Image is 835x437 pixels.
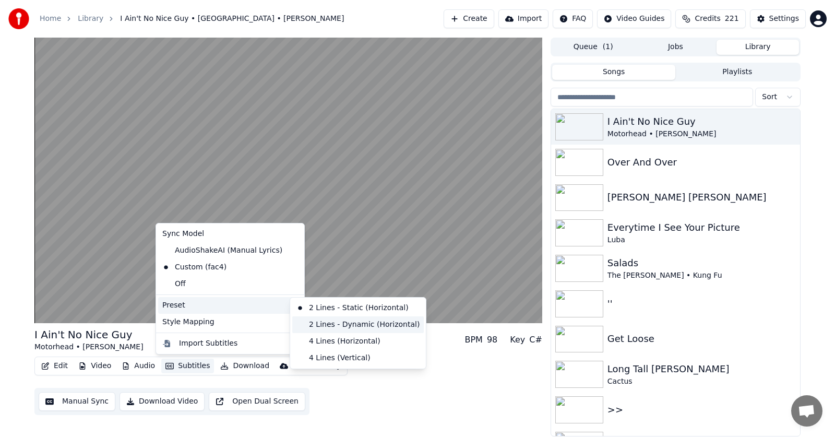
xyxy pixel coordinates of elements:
div: C# [529,334,542,346]
a: Home [40,14,61,24]
button: Playlists [675,65,799,80]
div: Everytime I See Your Picture [607,220,796,235]
div: Import Subtitles [179,338,237,349]
div: AudioShakeAI (Manual Lyrics) [158,242,287,259]
div: Style Mapping [158,314,302,330]
a: Open chat [791,395,822,427]
div: Sync Model [158,226,302,242]
button: FAQ [553,9,593,28]
span: ( 1 ) [603,42,613,52]
button: Edit [37,359,72,373]
img: youka [8,8,29,29]
div: Settings [769,14,799,24]
button: Import [498,9,548,28]
div: [PERSON_NAME] [PERSON_NAME] [607,190,796,205]
button: Audio [117,359,159,373]
div: 2 Lines - Dynamic (Horizontal) [292,316,424,333]
button: Songs [552,65,676,80]
span: Credits [695,14,720,24]
div: 4 Lines (Vertical) [292,350,424,367]
button: Download Video [120,392,205,411]
button: Jobs [635,40,717,55]
button: Video Guides [597,9,671,28]
button: Video [74,359,115,373]
div: I Ain't No Nice Guy [607,114,796,129]
button: Queue [552,40,635,55]
div: Key [510,334,525,346]
div: Preset [158,297,302,314]
div: 2 Lines - Static (Horizontal) [292,300,424,316]
button: Settings [750,9,806,28]
div: Long Tall [PERSON_NAME] [607,362,796,376]
div: Custom (fac4) [158,259,231,276]
nav: breadcrumb [40,14,344,24]
div: Cactus [607,376,796,387]
div: Motorhead • [PERSON_NAME] [607,129,796,139]
div: Get Loose [607,332,796,346]
button: Download [216,359,273,373]
div: BPM [464,334,482,346]
span: I Ain't No Nice Guy • [GEOGRAPHIC_DATA] • [PERSON_NAME] [120,14,344,24]
div: Over And Over [607,155,796,170]
div: '' [607,297,796,311]
button: Library [717,40,799,55]
div: Luba [607,235,796,245]
div: 98 [487,334,497,346]
div: Off [158,276,302,292]
div: I Ain't No Nice Guy [34,327,144,342]
div: The [PERSON_NAME] • Kung Fu [607,270,796,281]
a: Library [78,14,103,24]
div: Salads [607,256,796,270]
div: Motorhead • [PERSON_NAME] [34,342,144,352]
div: 4 Lines (Horizontal) [292,333,424,350]
span: Sort [762,92,777,102]
button: Credits221 [675,9,745,28]
button: Open Dual Screen [209,392,305,411]
button: Subtitles [161,359,214,373]
button: Manual Sync [39,392,115,411]
div: >> [607,403,796,417]
span: 221 [725,14,739,24]
button: Create [444,9,494,28]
